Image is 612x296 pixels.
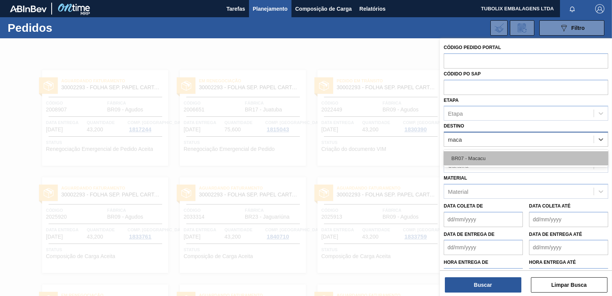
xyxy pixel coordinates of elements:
[529,212,608,227] input: dd/mm/yyyy
[571,25,585,31] span: Filtro
[444,257,523,268] label: Hora entrega de
[539,20,604,36] button: Filtro
[529,240,608,255] input: dd/mm/yyyy
[8,23,119,32] h1: Pedidos
[444,203,483,209] label: Data coleta de
[360,4,386,13] span: Relatórios
[253,4,288,13] span: Planejamento
[448,188,468,195] div: Material
[444,151,608,165] div: BR07 - Macacu
[444,71,481,77] label: Códido PO SAP
[529,257,608,268] label: Hora entrega até
[490,20,508,36] div: Importar Negociações dos Pedidos
[444,240,523,255] input: dd/mm/yyyy
[510,20,534,36] div: Solicitação de Revisão de Pedidos
[444,175,467,181] label: Material
[560,3,584,14] button: Notificações
[226,4,245,13] span: Tarefas
[529,203,570,209] label: Data coleta até
[595,4,604,13] img: Logout
[529,232,582,237] label: Data de Entrega até
[444,123,464,129] label: Destino
[444,212,523,227] input: dd/mm/yyyy
[444,232,495,237] label: Data de Entrega de
[295,4,352,13] span: Composição de Carga
[448,110,463,117] div: Etapa
[444,149,467,155] label: Carteira
[444,45,501,50] label: Código Pedido Portal
[444,98,459,103] label: Etapa
[10,5,47,12] img: TNhmsLtSVTkK8tSr43FrP2fwEKptu5GPRR3wAAAABJRU5ErkJggg==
